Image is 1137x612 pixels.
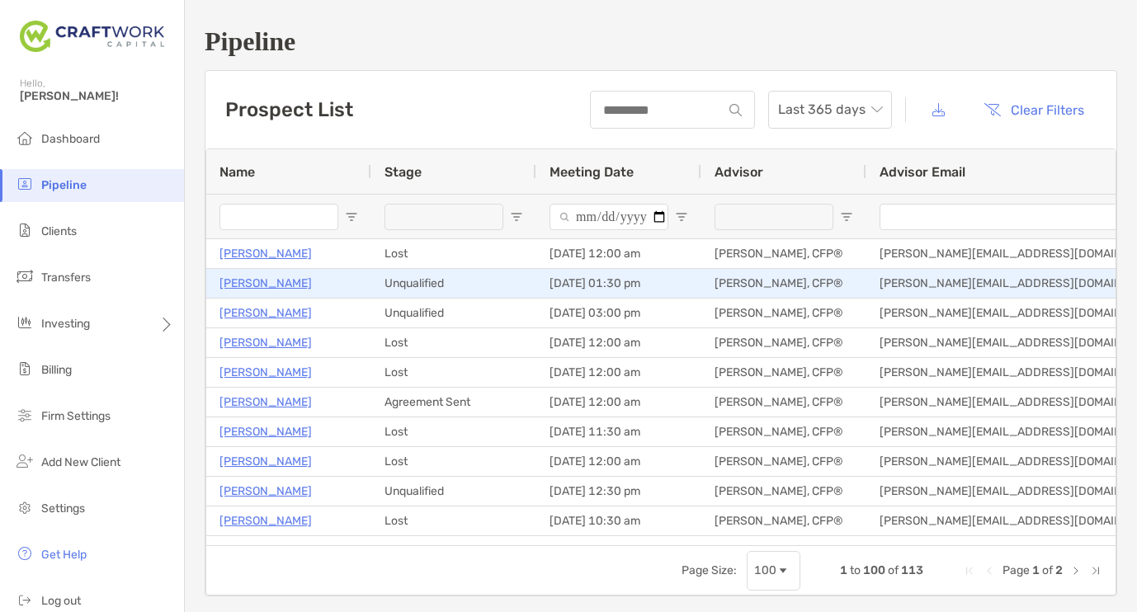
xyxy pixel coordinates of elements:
div: [DATE] 12:00 am [536,239,701,268]
div: Unqualified [371,299,536,327]
div: [DATE] 12:00 am [536,388,701,417]
div: [DATE] 12:00 am [536,447,701,476]
p: [PERSON_NAME] [219,243,312,264]
div: [PERSON_NAME], CFP® [701,328,866,357]
a: [PERSON_NAME] [219,421,312,442]
div: [PERSON_NAME], CFP® [701,239,866,268]
div: [PERSON_NAME], CFP® [701,269,866,298]
img: add_new_client icon [15,451,35,471]
span: Meeting Date [550,164,634,180]
a: [PERSON_NAME] [219,481,312,501]
img: investing icon [15,313,35,332]
div: [DATE] 10:30 am [536,506,701,535]
div: Last Page [1089,564,1102,577]
div: [DATE] 11:30 am [536,417,701,446]
span: Add New Client [41,455,120,469]
div: [PERSON_NAME], CFP® [701,447,866,476]
img: logout icon [15,590,35,610]
button: Open Filter Menu [675,210,688,224]
span: Billing [41,363,72,377]
span: 1 [1032,563,1040,577]
span: Transfers [41,271,91,285]
div: Unqualified [371,477,536,506]
div: Lost [371,239,536,268]
button: Open Filter Menu [345,210,358,224]
input: Meeting Date Filter Input [550,204,668,230]
a: [PERSON_NAME] [219,511,312,531]
div: Unqualified [371,269,536,298]
span: Clients [41,224,77,238]
h1: Pipeline [205,26,1117,57]
span: 113 [901,563,923,577]
button: Open Filter Menu [840,210,853,224]
span: Last 365 days [778,92,882,128]
div: Previous Page [983,564,996,577]
a: [PERSON_NAME] [219,273,312,294]
img: billing icon [15,359,35,379]
span: of [1042,563,1053,577]
div: 100 [754,563,776,577]
span: 100 [863,563,885,577]
span: Stage [385,164,422,180]
span: Settings [41,501,85,515]
span: Log out [41,594,81,608]
div: Lost [371,328,536,357]
div: [DATE] 12:30 pm [536,477,701,506]
a: [PERSON_NAME] [219,451,312,472]
div: [PERSON_NAME], CFP® [701,299,866,327]
span: 1 [840,563,847,577]
div: Page Size [747,551,800,591]
span: 2 [1055,563,1063,577]
span: [PERSON_NAME]! [20,89,174,103]
div: Lost [371,506,536,535]
div: [PERSON_NAME], CFP® [701,388,866,417]
span: Name [219,164,255,180]
img: pipeline icon [15,174,35,194]
span: Page [1003,563,1030,577]
div: [PERSON_NAME], CFP® [701,358,866,387]
img: clients icon [15,220,35,240]
img: transfers icon [15,266,35,286]
a: [PERSON_NAME] [219,303,312,323]
div: Lost [371,358,536,387]
div: [PERSON_NAME], CFP® [701,417,866,446]
button: Open Filter Menu [510,210,523,224]
div: Next Page [1069,564,1083,577]
span: Get Help [41,548,87,562]
span: Pipeline [41,178,87,192]
input: Name Filter Input [219,204,338,230]
p: [PERSON_NAME] [219,392,312,412]
a: [PERSON_NAME] [219,332,312,353]
div: [PERSON_NAME], CFP® [701,506,866,535]
span: Advisor Email [880,164,965,180]
div: [DATE] 12:00 am [536,328,701,357]
div: Agreement Sent [371,388,536,417]
div: Lost [371,447,536,476]
div: Lost [371,417,536,446]
div: [DATE] 03:00 pm [536,299,701,327]
div: Page Size: [682,563,737,577]
span: Dashboard [41,132,100,146]
div: [DATE] 12:00 am [536,358,701,387]
span: to [850,563,861,577]
a: [PERSON_NAME] [219,362,312,383]
span: Advisor [715,164,763,180]
img: firm-settings icon [15,405,35,425]
button: Clear Filters [971,92,1097,128]
img: settings icon [15,497,35,517]
span: Firm Settings [41,409,111,423]
div: [DATE] 01:30 pm [536,269,701,298]
img: get-help icon [15,544,35,563]
span: Investing [41,317,90,331]
span: of [888,563,899,577]
h3: Prospect List [225,98,353,121]
div: First Page [963,564,976,577]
